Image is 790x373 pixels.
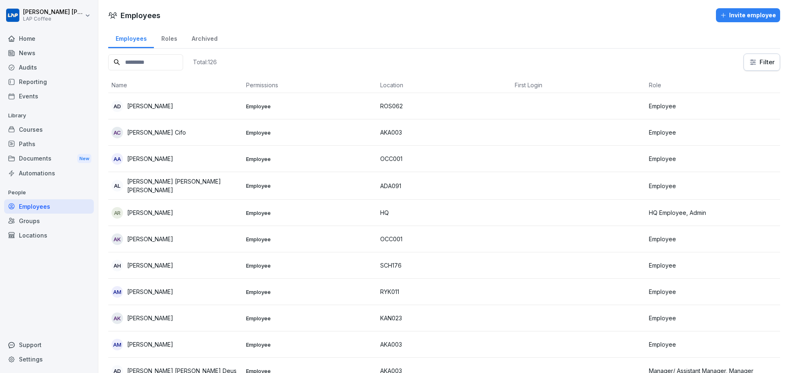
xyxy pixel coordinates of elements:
p: [PERSON_NAME] [PERSON_NAME] [23,9,83,16]
div: AL [112,180,123,191]
p: People [4,186,94,199]
a: Settings [4,352,94,366]
a: Roles [154,27,184,48]
p: Employee [246,209,374,217]
p: Employee [246,182,374,189]
th: Permissions [243,77,377,93]
p: [PERSON_NAME] [PERSON_NAME] [PERSON_NAME] [127,177,239,194]
p: OCC001 [380,154,508,163]
a: Paths [4,137,94,151]
p: Employee [649,314,777,322]
a: DocumentsNew [4,151,94,166]
a: Reporting [4,75,94,89]
p: AKA003 [380,128,508,137]
p: [PERSON_NAME] [127,235,173,243]
div: AR [112,207,123,219]
div: Invite employee [720,11,776,20]
button: Filter [744,54,780,70]
p: Total: 126 [193,58,217,66]
p: KAN023 [380,314,508,322]
div: Support [4,338,94,352]
p: Employee [246,235,374,243]
h1: Employees [121,10,160,21]
p: AKA003 [380,340,508,349]
div: New [77,154,91,163]
p: Employee [649,287,777,296]
p: Employee [246,341,374,348]
p: Library [4,109,94,122]
p: ADA091 [380,182,508,190]
p: Employee [246,262,374,269]
p: HQ Employee, Admin [649,208,777,217]
p: Employee [649,340,777,349]
a: Locations [4,228,94,242]
div: AM [112,339,123,350]
p: HQ [380,208,508,217]
p: [PERSON_NAME] [127,287,173,296]
p: OCC001 [380,235,508,243]
div: AH [112,260,123,271]
a: Employees [4,199,94,214]
p: Employee [649,182,777,190]
p: [PERSON_NAME] [127,314,173,322]
a: Archived [184,27,225,48]
a: Groups [4,214,94,228]
p: Employee [649,261,777,270]
p: LAP Coffee [23,16,83,22]
p: Employee [246,155,374,163]
p: [PERSON_NAME] [127,208,173,217]
a: Automations [4,166,94,180]
div: Documents [4,151,94,166]
p: SCH176 [380,261,508,270]
a: News [4,46,94,60]
div: Filter [749,58,775,66]
p: Employee [649,154,777,163]
p: Employee [649,102,777,110]
p: [PERSON_NAME] [127,102,173,110]
p: Employee [246,315,374,322]
div: AK [112,233,123,245]
p: [PERSON_NAME] Cifo [127,128,186,137]
a: Events [4,89,94,103]
p: Employee [649,128,777,137]
p: Employee [246,129,374,136]
p: ROS062 [380,102,508,110]
p: Employee [246,288,374,296]
div: AK [112,312,123,324]
button: Invite employee [716,8,780,22]
p: [PERSON_NAME] [127,261,173,270]
p: Employee [246,103,374,110]
p: [PERSON_NAME] [127,154,173,163]
a: Employees [108,27,154,48]
th: Location [377,77,511,93]
div: AA [112,153,123,165]
th: Name [108,77,243,93]
p: [PERSON_NAME] [127,340,173,349]
a: Courses [4,122,94,137]
a: Audits [4,60,94,75]
p: RYK011 [380,287,508,296]
div: AD [112,100,123,112]
div: AM [112,286,123,298]
th: Role [646,77,780,93]
a: Home [4,31,94,46]
p: Employee [649,235,777,243]
th: First Login [511,77,646,93]
div: AC [112,127,123,138]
